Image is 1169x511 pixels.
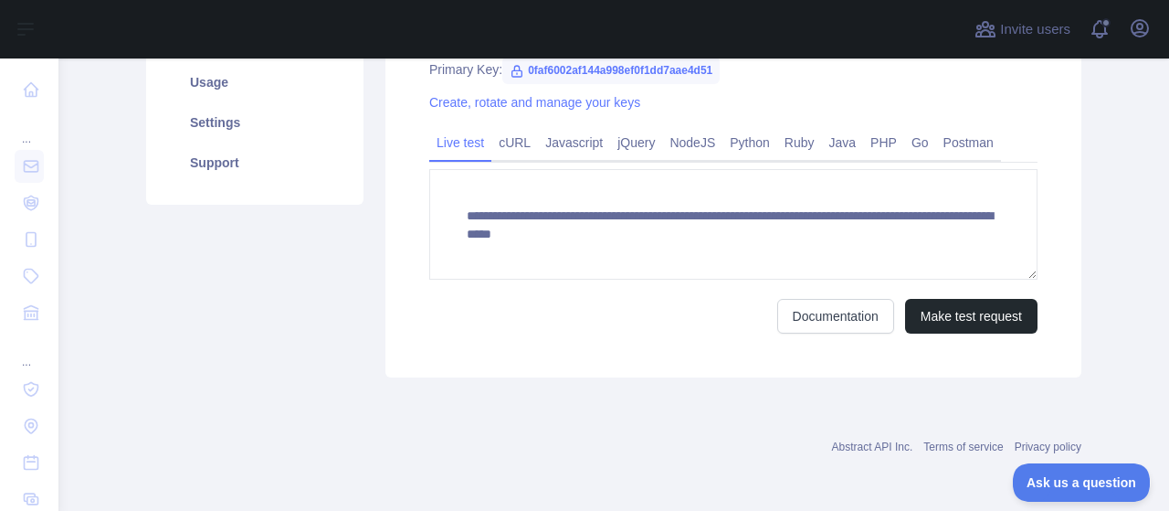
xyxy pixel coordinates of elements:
[502,57,720,84] span: 0faf6002af144a998ef0f1dd7aae4d51
[429,128,491,157] a: Live test
[1013,463,1151,502] iframe: Toggle Customer Support
[777,128,822,157] a: Ruby
[722,128,777,157] a: Python
[610,128,662,157] a: jQuery
[904,128,936,157] a: Go
[1000,19,1070,40] span: Invite users
[15,333,44,369] div: ...
[168,143,342,183] a: Support
[923,441,1003,453] a: Terms of service
[777,299,894,334] a: Documentation
[429,95,640,110] a: Create, rotate and manage your keys
[1015,441,1081,453] a: Privacy policy
[971,15,1074,44] button: Invite users
[429,60,1037,79] div: Primary Key:
[863,128,904,157] a: PHP
[822,128,864,157] a: Java
[15,110,44,146] div: ...
[662,128,722,157] a: NodeJS
[936,128,1001,157] a: Postman
[168,62,342,102] a: Usage
[491,128,538,157] a: cURL
[832,441,913,453] a: Abstract API Inc.
[168,102,342,143] a: Settings
[538,128,610,157] a: Javascript
[905,299,1037,334] button: Make test request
